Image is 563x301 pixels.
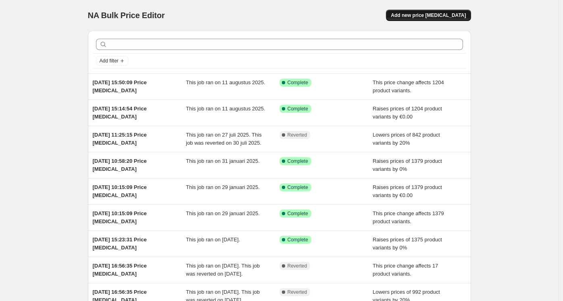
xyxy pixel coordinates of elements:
[93,158,147,172] span: [DATE] 10:58:20 Price [MEDICAL_DATA]
[288,158,308,164] span: Complete
[186,210,260,216] span: This job ran on 29 januari 2025.
[186,237,240,243] span: This job ran on [DATE].
[93,237,147,251] span: [DATE] 15:23:31 Price [MEDICAL_DATA]
[93,132,147,146] span: [DATE] 11:25:15 Price [MEDICAL_DATA]
[93,184,147,198] span: [DATE] 10:15:09 Price [MEDICAL_DATA]
[386,10,471,21] button: Add new price [MEDICAL_DATA]
[373,79,444,93] span: This price change affects 1204 product variants.
[93,79,147,93] span: [DATE] 15:50:09 Price [MEDICAL_DATA]
[96,56,128,66] button: Add filter
[88,11,165,20] span: NA Bulk Price Editor
[186,184,260,190] span: This job ran on 29 januari 2025.
[391,12,466,19] span: Add new price [MEDICAL_DATA]
[373,158,442,172] span: Raises prices of 1379 product variants by 0%
[186,106,265,112] span: This job ran on 11 augustus 2025.
[288,106,308,112] span: Complete
[288,210,308,217] span: Complete
[288,289,307,295] span: Reverted
[373,132,440,146] span: Lowers prices of 842 product variants by 20%
[373,263,438,277] span: This price change affects 17 product variants.
[186,79,265,85] span: This job ran on 11 augustus 2025.
[288,237,308,243] span: Complete
[288,79,308,86] span: Complete
[288,132,307,138] span: Reverted
[186,132,262,146] span: This job ran on 27 juli 2025. This job was reverted on 30 juli 2025.
[100,58,119,64] span: Add filter
[93,263,147,277] span: [DATE] 16:56:35 Price [MEDICAL_DATA]
[373,106,442,120] span: Raises prices of 1204 product variants by €0.00
[93,106,147,120] span: [DATE] 15:14:54 Price [MEDICAL_DATA]
[373,237,442,251] span: Raises prices of 1375 product variants by 0%
[186,263,260,277] span: This job ran on [DATE]. This job was reverted on [DATE].
[373,184,442,198] span: Raises prices of 1379 product variants by €0.00
[93,210,147,224] span: [DATE] 10:15:09 Price [MEDICAL_DATA]
[288,184,308,191] span: Complete
[373,210,444,224] span: This price change affects 1379 product variants.
[186,158,260,164] span: This job ran on 31 januari 2025.
[288,263,307,269] span: Reverted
